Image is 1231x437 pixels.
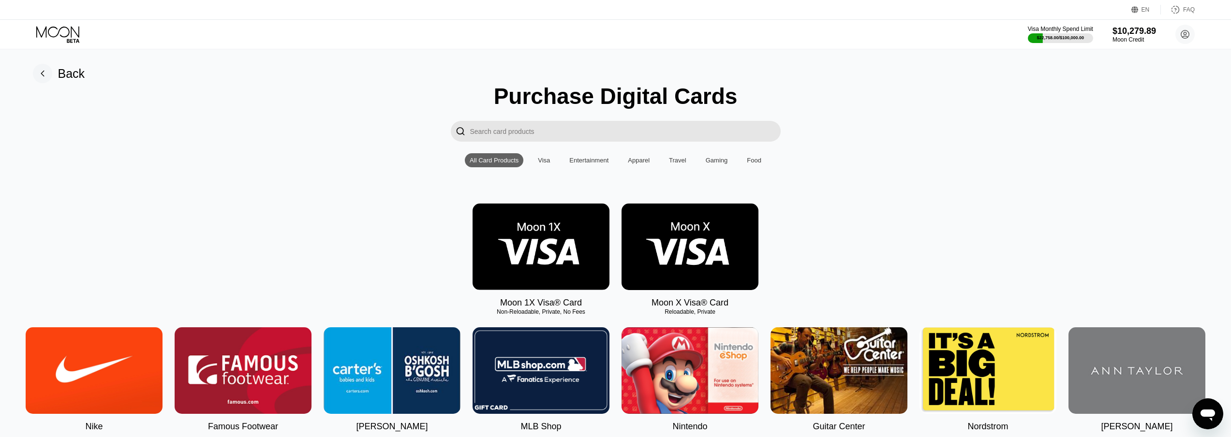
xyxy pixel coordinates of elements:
div: Gaming [701,153,733,167]
iframe: Кнопка запуска окна обмена сообщениями [1192,398,1223,429]
div: Entertainment [564,153,613,167]
div: Purchase Digital Cards [494,83,738,109]
div: Apparel [623,153,654,167]
div: $22,758.00 / $100,000.00 [1037,35,1084,40]
div: Visa [533,153,555,167]
div: Moon 1X Visa® Card [500,298,582,308]
div: Entertainment [569,157,608,164]
div: Nike [85,422,103,432]
div: $10,279.89 [1112,26,1156,36]
div: Reloadable, Private [622,308,758,315]
div: All Card Products [470,157,519,164]
div: Apparel [628,157,650,164]
div: EN [1142,6,1150,13]
div: FAQ [1183,6,1195,13]
div: Food [742,153,766,167]
div: All Card Products [465,153,523,167]
div: $10,279.89Moon Credit [1112,26,1156,43]
div: Visa Monthly Spend Limit [1028,26,1093,32]
div: Famous Footwear [208,422,278,432]
div: Visa Monthly Spend Limit$22,758.00/$100,000.00 [1028,26,1093,43]
div: Nordstrom [967,422,1008,432]
div: EN [1131,5,1161,15]
div: Visa [538,157,550,164]
div: MLB Shop [520,422,561,432]
div: Back [33,64,85,83]
div: Non-Reloadable, Private, No Fees [473,308,609,315]
input: Search card products [470,121,781,142]
div: [PERSON_NAME] [356,422,428,432]
div: Food [747,157,761,164]
div: Travel [669,157,686,164]
div: Nintendo [672,422,707,432]
div: Moon X Visa® Card [652,298,728,308]
div: Guitar Center [813,422,865,432]
div: FAQ [1161,5,1195,15]
div: Gaming [706,157,728,164]
div:  [456,126,465,137]
div:  [451,121,470,142]
div: Back [58,67,85,81]
div: Moon Credit [1112,36,1156,43]
div: [PERSON_NAME] [1101,422,1172,432]
div: Travel [664,153,691,167]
